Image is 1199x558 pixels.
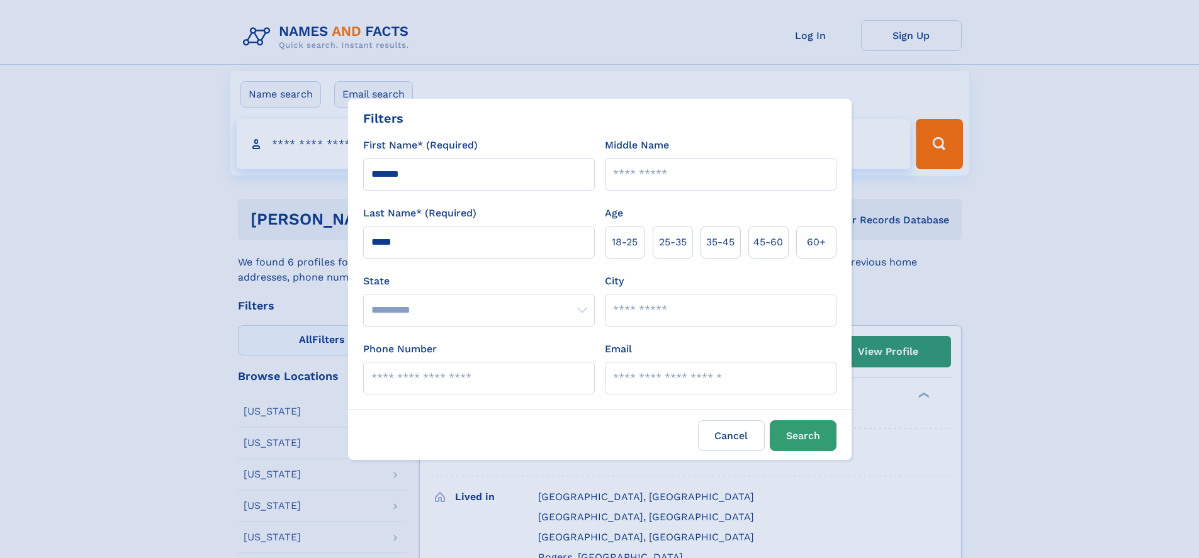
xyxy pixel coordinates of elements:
label: Age [605,206,623,221]
label: City [605,274,624,289]
span: 35‑45 [706,235,735,250]
button: Search [770,420,836,451]
label: Last Name* (Required) [363,206,476,221]
label: First Name* (Required) [363,138,478,153]
span: 18‑25 [612,235,638,250]
label: Phone Number [363,342,437,357]
label: Email [605,342,632,357]
label: Cancel [698,420,765,451]
span: 60+ [807,235,826,250]
div: Filters [363,109,403,128]
label: Middle Name [605,138,669,153]
label: State [363,274,595,289]
span: 45‑60 [753,235,783,250]
span: 25‑35 [659,235,687,250]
